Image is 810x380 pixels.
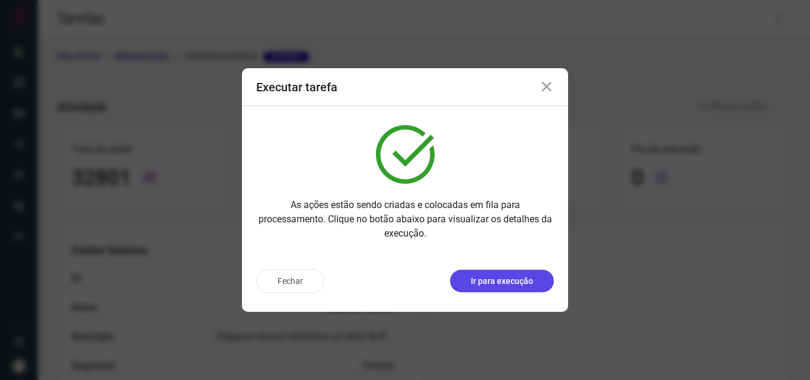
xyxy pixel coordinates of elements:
button: Ir para execução [450,270,554,292]
h3: Executar tarefa [256,80,337,94]
p: As ações estão sendo criadas e colocadas em fila para processamento. Clique no botão abaixo para ... [256,198,554,241]
img: verified.svg [376,125,435,184]
button: Fechar [256,269,324,293]
p: Ir para execução [471,275,533,288]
